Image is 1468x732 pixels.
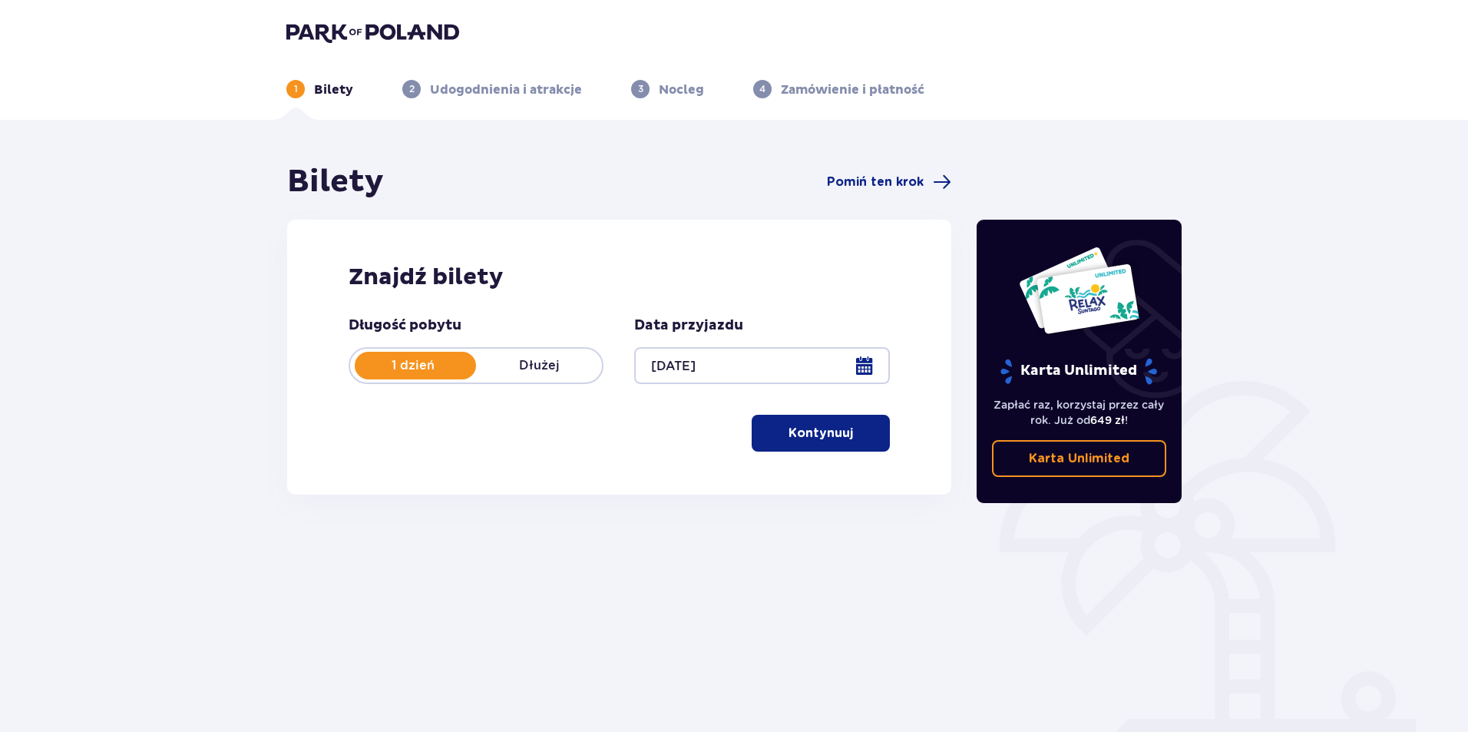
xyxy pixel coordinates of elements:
div: 1Bilety [286,80,353,98]
p: Zamówienie i płatność [781,81,924,98]
h1: Bilety [287,163,384,201]
div: 2Udogodnienia i atrakcje [402,80,582,98]
a: Pomiń ten krok [827,173,951,191]
p: Karta Unlimited [1029,450,1129,467]
p: Udogodnienia i atrakcje [430,81,582,98]
span: 649 zł [1090,414,1125,426]
span: Pomiń ten krok [827,174,924,190]
p: Bilety [314,81,353,98]
button: Kontynuuj [752,415,890,452]
p: Zapłać raz, korzystaj przez cały rok. Już od ! [992,397,1167,428]
p: Kontynuuj [789,425,853,442]
p: 1 [294,82,298,96]
p: 2 [409,82,415,96]
p: 4 [759,82,765,96]
p: 3 [638,82,643,96]
p: Data przyjazdu [634,316,743,335]
div: 3Nocleg [631,80,704,98]
h2: Znajdź bilety [349,263,890,292]
p: Dłużej [476,357,602,374]
p: 1 dzień [350,357,476,374]
div: 4Zamówienie i płatność [753,80,924,98]
a: Karta Unlimited [992,440,1167,477]
img: Dwie karty całoroczne do Suntago z napisem 'UNLIMITED RELAX', na białym tle z tropikalnymi liśćmi... [1018,246,1140,335]
p: Karta Unlimited [999,358,1159,385]
img: Park of Poland logo [286,22,459,43]
p: Długość pobytu [349,316,461,335]
p: Nocleg [659,81,704,98]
